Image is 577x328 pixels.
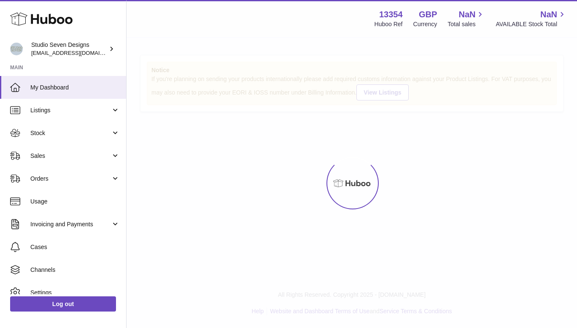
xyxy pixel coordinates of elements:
a: Log out [10,296,116,312]
img: contact.studiosevendesigns@gmail.com [10,43,23,55]
span: Invoicing and Payments [30,220,111,228]
span: Channels [30,266,120,274]
span: Sales [30,152,111,160]
a: NaN AVAILABLE Stock Total [496,9,567,28]
span: Total sales [448,20,485,28]
span: Usage [30,198,120,206]
span: Stock [30,129,111,137]
span: Cases [30,243,120,251]
div: Currency [413,20,437,28]
span: My Dashboard [30,84,120,92]
div: Huboo Ref [375,20,403,28]
span: Orders [30,175,111,183]
span: Settings [30,289,120,297]
strong: GBP [419,9,437,20]
span: Listings [30,106,111,114]
div: Studio Seven Designs [31,41,107,57]
span: [EMAIL_ADDRESS][DOMAIN_NAME] [31,49,124,56]
span: NaN [458,9,475,20]
strong: 13354 [379,9,403,20]
span: AVAILABLE Stock Total [496,20,567,28]
a: NaN Total sales [448,9,485,28]
span: NaN [540,9,557,20]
